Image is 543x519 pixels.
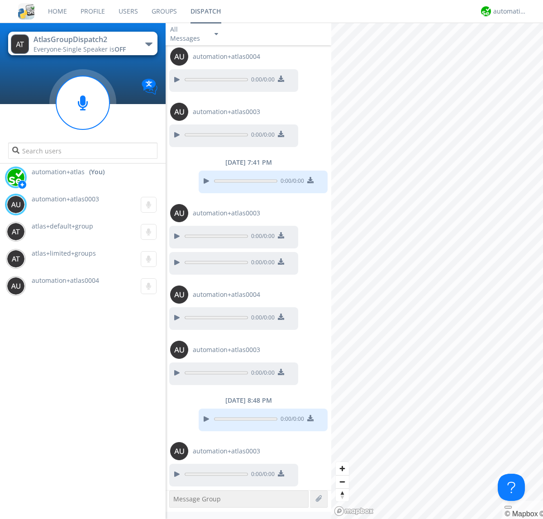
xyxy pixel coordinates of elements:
img: 373638.png [170,442,188,460]
span: OFF [114,45,126,53]
img: 373638.png [170,48,188,66]
span: automation+atlas0004 [32,276,99,285]
span: 0:00 / 0:00 [248,314,275,324]
div: Everyone · [33,45,135,54]
span: automation+atlas [32,167,85,176]
span: Zoom out [336,476,349,488]
span: 0:00 / 0:00 [248,258,275,268]
div: automation+atlas [493,7,527,16]
span: 0:00 / 0:00 [248,369,275,379]
img: download media button [278,232,284,238]
a: Mapbox logo [334,506,374,516]
span: 0:00 / 0:00 [248,131,275,141]
span: automation+atlas0003 [32,195,99,203]
span: automation+atlas0003 [193,209,260,218]
span: atlas+default+group [32,222,93,230]
div: (You) [89,167,105,176]
img: 373638.png [11,34,29,54]
img: download media button [278,131,284,137]
span: 0:00 / 0:00 [248,232,275,242]
img: 373638.png [7,250,25,268]
span: 0:00 / 0:00 [248,76,275,86]
img: cddb5a64eb264b2086981ab96f4c1ba7 [18,3,34,19]
button: Reset bearing to north [336,488,349,501]
span: atlas+limited+groups [32,249,96,257]
button: Zoom out [336,475,349,488]
a: Mapbox [505,510,538,518]
span: Single Speaker is [63,45,126,53]
img: download media button [278,470,284,476]
div: All Messages [170,25,206,43]
div: [DATE] 7:41 PM [166,158,331,167]
span: 0:00 / 0:00 [277,415,304,425]
iframe: Toggle Customer Support [498,474,525,501]
img: Translation enabled [142,79,157,95]
span: automation+atlas0004 [193,52,260,61]
button: Zoom in [336,462,349,475]
button: AtlasGroupDispatch2Everyone·Single Speaker isOFF [8,32,157,55]
img: 373638.png [7,277,25,295]
span: automation+atlas0003 [193,447,260,456]
img: caret-down-sm.svg [214,33,218,35]
img: download media button [278,369,284,375]
img: 373638.png [170,286,188,304]
img: download media button [307,177,314,183]
img: download media button [278,76,284,82]
span: automation+atlas0003 [193,107,260,116]
img: d2d01cd9b4174d08988066c6d424eccd [481,6,491,16]
span: automation+atlas0003 [193,345,260,354]
div: AtlasGroupDispatch2 [33,34,135,45]
span: Reset bearing to north [336,489,349,501]
img: download media button [278,258,284,265]
span: automation+atlas0004 [193,290,260,299]
img: 373638.png [7,223,25,241]
input: Search users [8,143,157,159]
span: 0:00 / 0:00 [248,470,275,480]
img: download media button [278,314,284,320]
img: 373638.png [170,103,188,121]
span: 0:00 / 0:00 [277,177,304,187]
img: 373638.png [170,204,188,222]
img: d2d01cd9b4174d08988066c6d424eccd [7,168,25,186]
img: download media button [307,415,314,421]
img: 373638.png [7,195,25,214]
div: [DATE] 8:48 PM [166,396,331,405]
button: Toggle attribution [505,506,512,509]
img: 373638.png [170,341,188,359]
